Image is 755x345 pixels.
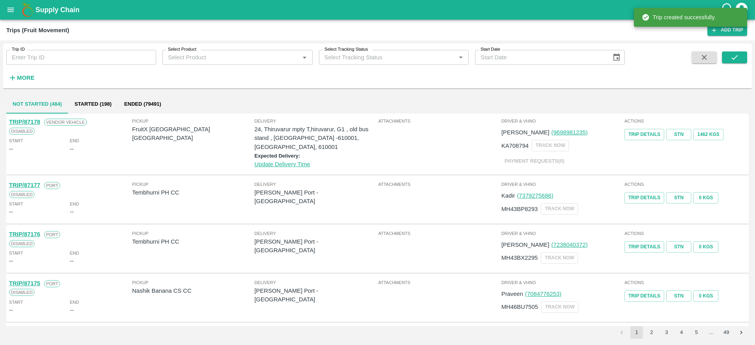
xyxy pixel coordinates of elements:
p: MH43BP8293 [501,205,538,213]
button: Open [456,52,466,62]
button: Choose date [609,50,624,65]
button: Open [299,52,309,62]
button: Not Started (484) [6,95,68,114]
span: Pickup [132,279,254,286]
span: Attachments [378,279,500,286]
span: Delivery [254,181,377,188]
span: Actions [624,279,746,286]
span: End [70,299,79,306]
p: Tembhurni PH CC [132,188,254,197]
p: MH46BU7505 [501,303,538,311]
span: Vendor Vehicle [44,119,87,126]
span: Praveen [501,291,523,297]
span: Start [9,137,23,144]
span: Delivery [254,117,377,125]
span: Driver & VHNo [501,117,623,125]
div: -- [70,306,74,314]
div: -- [9,207,13,216]
span: Attachments [378,230,500,237]
span: Actions [624,117,746,125]
span: Start [9,200,23,207]
span: Pickup [132,117,254,125]
span: Driver & VHNo [501,279,623,286]
div: customer-support [721,3,735,17]
p: 24, Thiruvarur mpty T,hiruvarur, G1 , old bus stand , [GEOGRAPHIC_DATA] -610001, [GEOGRAPHIC_DATA... [254,125,377,151]
a: Trip Details [624,192,664,204]
span: Start [9,299,23,306]
span: Port [44,280,60,287]
a: (7238040372) [551,242,587,248]
strong: More [17,75,35,81]
span: Disabled [9,289,35,296]
span: Disabled [9,240,35,247]
a: (7084776253) [525,291,561,297]
button: More [6,71,37,84]
a: Supply Chain [35,4,721,15]
span: Kadir [501,193,515,199]
a: STN [666,129,691,140]
input: Select Tracking Status [321,52,443,62]
p: MH43BX2295 [501,253,538,262]
span: Actions [624,230,746,237]
img: logo [20,2,35,18]
p: FruitX [GEOGRAPHIC_DATA] [GEOGRAPHIC_DATA] [132,125,254,143]
p: Nashik Banana CS CC [132,286,254,295]
div: -- [9,257,13,265]
span: Start [9,250,23,257]
div: … [705,329,718,336]
span: Pickup [132,230,254,237]
span: Attachments [378,181,500,188]
span: Disabled [9,191,35,198]
button: 0 Kgs [693,192,718,204]
button: Go to next page [735,326,748,339]
button: 1462 Kgs [693,129,723,140]
p: [PERSON_NAME] Port - [GEOGRAPHIC_DATA] [254,286,377,304]
a: Trip Details [624,129,664,140]
a: STN [666,241,691,253]
a: (9698981235) [551,129,587,136]
nav: pagination navigation [614,326,749,339]
span: Pickup [132,181,254,188]
button: Ended (79491) [118,95,168,114]
span: Disabled [9,128,35,135]
a: TRIP/87176 [9,231,40,237]
span: Attachments [378,117,500,125]
label: Start Date [481,46,500,53]
button: Started (198) [68,95,118,114]
button: 0 Kgs [693,241,718,253]
div: Trips (Fruit Movement) [6,25,69,35]
span: Driver & VHNo [501,181,623,188]
p: [PERSON_NAME] Port - [GEOGRAPHIC_DATA] [254,188,377,206]
a: TRIP/87178 [9,119,40,125]
a: Trip Details [624,241,664,253]
button: page 1 [630,326,643,339]
a: (7379275686) [517,193,553,199]
p: Tembhurni PH CC [132,237,254,246]
label: Expected Delivery: [254,153,300,159]
span: Delivery [254,279,377,286]
button: 0 Kgs [693,290,718,302]
div: -- [70,207,74,216]
span: Port [44,182,60,189]
span: Port [44,231,60,238]
input: Enter Trip ID [6,50,156,65]
span: Delivery [254,230,377,237]
div: -- [70,145,74,153]
span: End [70,137,79,144]
a: Update Delivery Time [254,161,310,167]
span: [PERSON_NAME] [501,129,549,136]
div: -- [9,145,13,153]
input: Start Date [475,50,606,65]
span: Driver & VHNo [501,230,623,237]
a: Add Trip [707,24,747,36]
span: Actions [624,181,746,188]
div: -- [9,306,13,314]
span: [PERSON_NAME] [501,242,549,248]
a: STN [666,290,691,302]
b: Supply Chain [35,6,79,14]
label: Select Product [168,46,196,53]
a: TRIP/87175 [9,280,40,286]
p: [PERSON_NAME] Port - [GEOGRAPHIC_DATA] [254,237,377,255]
button: Go to page 3 [660,326,673,339]
label: Select Tracking Status [324,46,368,53]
